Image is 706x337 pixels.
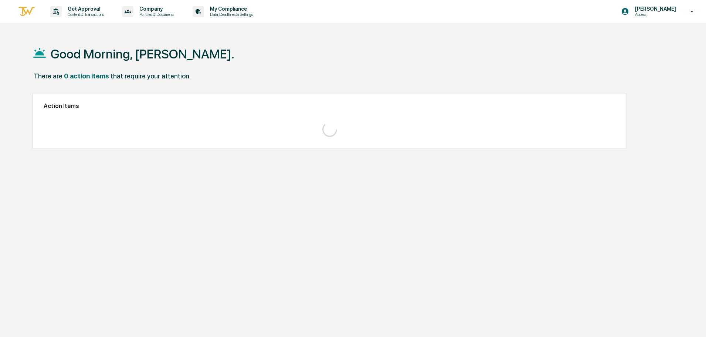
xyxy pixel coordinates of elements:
[44,102,615,109] h2: Action Items
[34,72,62,80] div: There are
[62,6,108,12] p: Get Approval
[111,72,191,80] div: that require your attention.
[204,12,257,17] p: Data, Deadlines & Settings
[51,47,234,61] h1: Good Morning, [PERSON_NAME].
[133,6,178,12] p: Company
[133,12,178,17] p: Policies & Documents
[62,12,108,17] p: Content & Transactions
[629,6,680,12] p: [PERSON_NAME]
[64,72,109,80] div: 0 action items
[18,6,35,18] img: logo
[204,6,257,12] p: My Compliance
[629,12,680,17] p: Access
